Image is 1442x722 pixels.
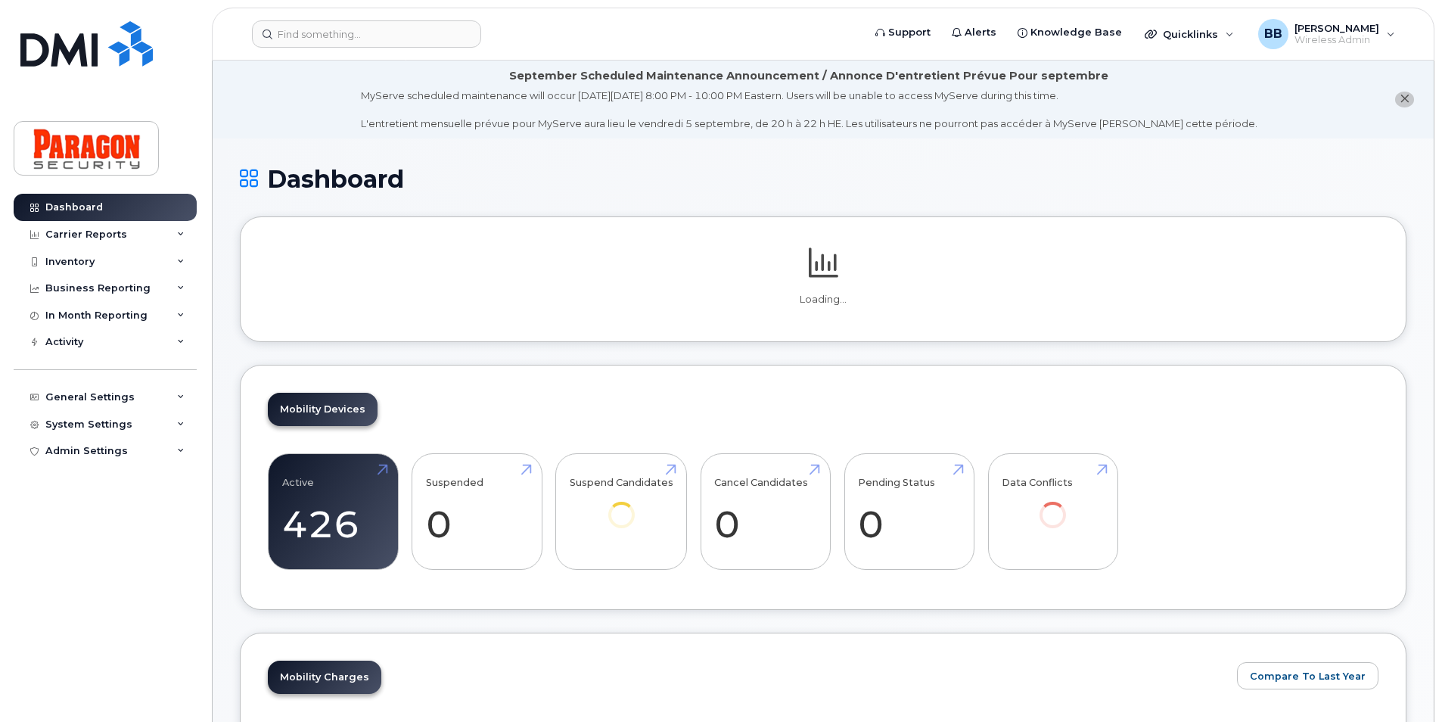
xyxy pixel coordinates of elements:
[268,293,1378,307] p: Loading...
[1237,662,1378,689] button: Compare To Last Year
[858,462,960,562] a: Pending Status 0
[268,661,381,694] a: Mobility Charges
[282,462,384,562] a: Active 426
[570,462,673,549] a: Suspend Candidates
[509,68,1108,84] div: September Scheduled Maintenance Announcement / Annonce D'entretient Prévue Pour septembre
[426,462,528,562] a: Suspended 0
[1250,669,1366,683] span: Compare To Last Year
[714,462,816,562] a: Cancel Candidates 0
[240,166,1406,192] h1: Dashboard
[268,393,378,426] a: Mobility Devices
[1002,462,1104,549] a: Data Conflicts
[361,89,1257,131] div: MyServe scheduled maintenance will occur [DATE][DATE] 8:00 PM - 10:00 PM Eastern. Users will be u...
[1395,92,1414,107] button: close notification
